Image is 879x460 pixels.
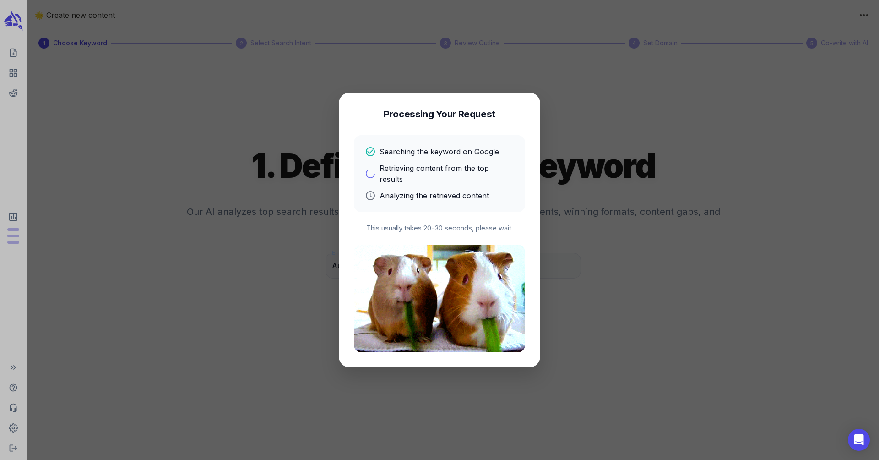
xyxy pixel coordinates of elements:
p: This usually takes 20-30 seconds, please wait. [354,223,525,234]
p: Analyzing the retrieved content [380,190,489,201]
p: Searching the keyword on Google [380,146,499,157]
div: Open Intercom Messenger [848,429,870,451]
h4: Processing Your Request [384,108,495,120]
p: Retrieving content from the top results [380,163,514,185]
img: Processing animation [354,245,525,352]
